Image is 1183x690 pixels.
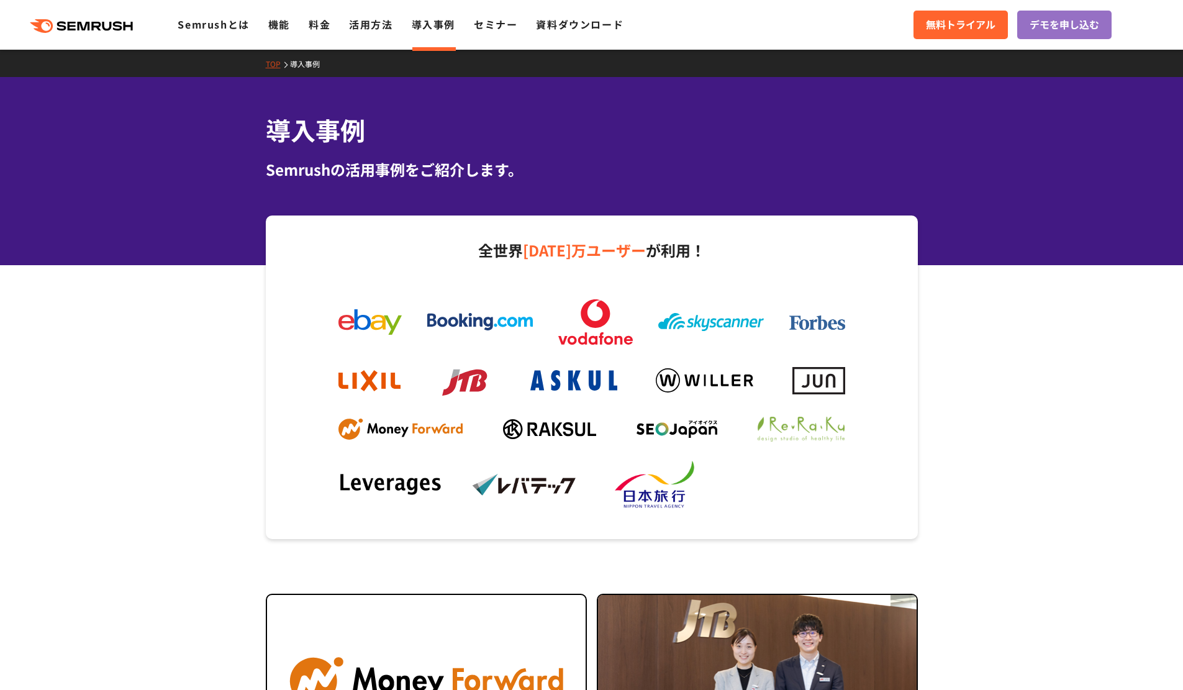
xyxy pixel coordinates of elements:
[474,17,517,32] a: セミナー
[558,299,633,345] img: vodafone
[926,17,995,33] span: 無料トライアル
[658,313,764,331] img: skyscanner
[758,417,845,442] img: ReRaKu
[503,419,596,439] img: raksul
[637,420,717,438] img: seojapan
[338,370,401,391] img: lixil
[326,237,858,263] p: 全世界 が利用！
[309,17,330,32] a: 料金
[427,313,533,330] img: booking
[530,370,617,391] img: askul
[338,473,444,497] img: leverages
[472,473,578,496] img: levtech
[439,363,492,399] img: jtb
[349,17,392,32] a: 活用方法
[266,112,918,148] h1: 導入事例
[739,472,845,498] img: dummy
[338,309,402,335] img: ebay
[178,17,249,32] a: Semrushとは
[1017,11,1112,39] a: デモを申し込む
[268,17,290,32] a: 機能
[605,460,711,510] img: nta
[266,58,290,69] a: TOP
[792,367,845,394] img: jun
[1030,17,1099,33] span: デモを申し込む
[913,11,1008,39] a: 無料トライアル
[266,158,918,181] div: Semrushの活用事例をご紹介します。
[412,17,455,32] a: 導入事例
[523,239,646,261] span: [DATE]万ユーザー
[290,58,329,69] a: 導入事例
[656,368,753,393] img: willer
[536,17,623,32] a: 資料ダウンロード
[789,315,845,330] img: forbes
[338,419,463,440] img: mf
